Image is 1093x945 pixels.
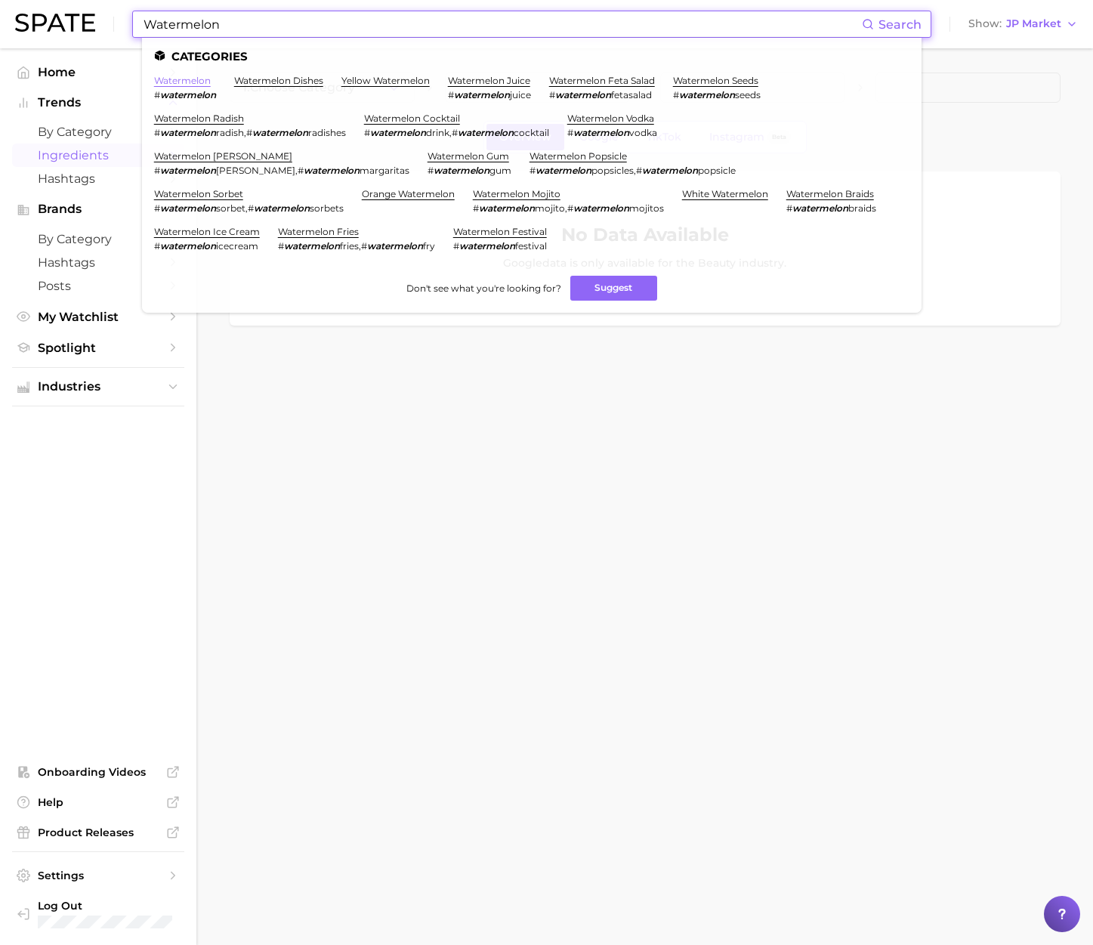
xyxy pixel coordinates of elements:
span: # [448,89,454,100]
a: watermelon vodka [567,113,654,124]
span: Product Releases [38,826,159,839]
button: Brands [12,198,184,221]
span: festival [515,240,547,252]
span: # [246,127,252,138]
a: by Category [12,227,184,251]
a: Ingredients [12,144,184,167]
a: watermelon sorbet [154,188,243,199]
a: watermelon cocktail [364,113,460,124]
span: Trends [38,96,159,110]
span: cocktail [514,127,549,138]
span: # [673,89,679,100]
span: # [154,202,160,214]
em: watermelon [252,127,308,138]
em: watermelon [434,165,489,176]
em: watermelon [573,127,629,138]
a: watermelon braids [786,188,874,199]
a: watermelon fries [278,226,359,237]
span: Show [968,20,1002,28]
a: Hashtags [12,251,184,274]
span: [PERSON_NAME] [216,165,295,176]
span: Settings [38,869,159,882]
span: by Category [38,232,159,246]
span: fetasalad [611,89,652,100]
span: # [154,165,160,176]
span: Onboarding Videos [38,765,159,779]
span: gum [489,165,511,176]
span: braids [848,202,876,214]
em: watermelon [370,127,426,138]
span: Hashtags [38,171,159,186]
a: watermelon dishes [234,75,323,86]
span: icecream [216,240,258,252]
span: # [549,89,555,100]
a: Help [12,791,184,814]
span: popsicle [698,165,736,176]
a: watermelon mojito [473,188,560,199]
em: watermelon [536,165,591,176]
a: watermelon ice cream [154,226,260,237]
em: watermelon [454,89,510,100]
em: watermelon [555,89,611,100]
span: # [298,165,304,176]
span: by Category [38,125,159,139]
span: # [278,240,284,252]
em: watermelon [160,89,216,100]
span: # [786,202,792,214]
button: Industries [12,375,184,398]
em: watermelon [254,202,310,214]
a: watermelon feta salad [549,75,655,86]
span: mojitos [629,202,664,214]
span: Spotlight [38,341,159,355]
span: juice [510,89,531,100]
span: # [154,89,160,100]
span: # [248,202,254,214]
span: popsicles [591,165,634,176]
span: # [473,202,479,214]
a: watermelon radish [154,113,244,124]
a: Onboarding Videos [12,761,184,783]
a: Log out. Currently logged in with e-mail yumi.toki@spate.nyc. [12,894,184,933]
span: vodka [629,127,657,138]
em: watermelon [642,165,698,176]
a: watermelon seeds [673,75,758,86]
span: Help [38,795,159,809]
span: # [567,127,573,138]
span: seeds [735,89,761,100]
span: # [453,240,459,252]
span: # [530,165,536,176]
a: Spotlight [12,336,184,360]
a: watermelon [154,75,211,86]
span: # [154,240,160,252]
a: yellow watermelon [341,75,430,86]
a: My Watchlist [12,305,184,329]
span: Hashtags [38,255,159,270]
span: radishes [308,127,346,138]
em: watermelon [458,127,514,138]
span: fries [340,240,359,252]
span: Posts [38,279,159,293]
span: sorbets [310,202,344,214]
span: # [428,165,434,176]
span: Industries [38,380,159,394]
span: fry [423,240,435,252]
a: orange watermelon [362,188,455,199]
a: Home [12,60,184,84]
span: Don't see what you're looking for? [406,283,561,294]
span: Ingredients [38,148,159,162]
span: Brands [38,202,159,216]
div: , [154,165,409,176]
div: , [278,240,435,252]
span: Home [38,65,159,79]
em: watermelon [679,89,735,100]
span: # [636,165,642,176]
a: Hashtags [12,167,184,190]
a: watermelon festival [453,226,547,237]
em: watermelon [160,165,216,176]
a: by Category [12,120,184,144]
button: ShowJP Market [965,14,1082,34]
em: watermelon [792,202,848,214]
em: watermelon [284,240,340,252]
span: # [364,127,370,138]
input: Search here for a brand, industry, or ingredient [142,11,862,37]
